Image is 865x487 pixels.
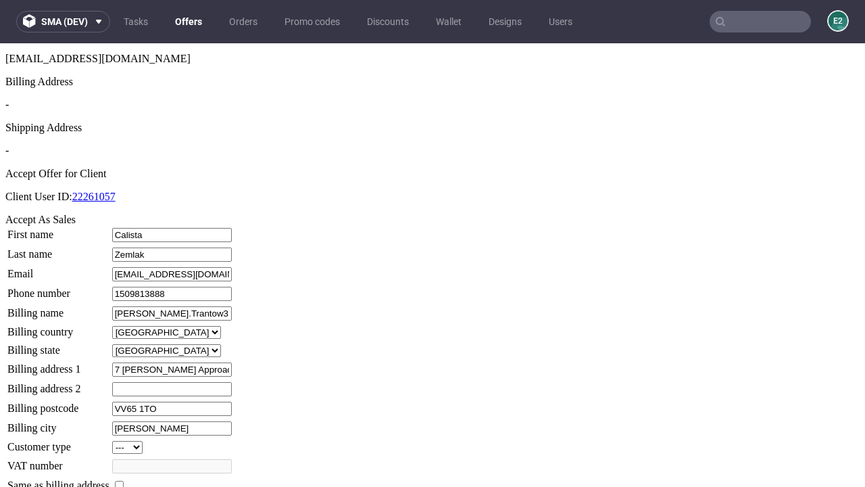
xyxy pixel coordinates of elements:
[7,262,110,278] td: Billing name
[7,319,110,334] td: Billing address 1
[7,338,110,354] td: Billing address 2
[7,184,110,200] td: First name
[5,124,860,137] div: Accept Offer for Client
[5,78,860,91] div: Shipping Address
[167,11,210,32] a: Offers
[5,55,9,67] span: -
[72,147,116,159] a: 22261057
[5,147,860,160] p: Client User ID:
[541,11,580,32] a: Users
[359,11,417,32] a: Discounts
[7,223,110,239] td: Email
[7,435,110,450] td: Same as billing address
[428,11,470,32] a: Wallet
[221,11,266,32] a: Orders
[276,11,348,32] a: Promo codes
[5,170,860,183] div: Accept As Sales
[7,415,110,431] td: VAT number
[5,9,191,21] span: [EMAIL_ADDRESS][DOMAIN_NAME]
[7,204,110,219] td: Last name
[480,11,530,32] a: Designs
[7,377,110,393] td: Billing city
[116,11,156,32] a: Tasks
[5,101,9,113] span: -
[16,11,110,32] button: sma (dev)
[7,282,110,296] td: Billing country
[7,397,110,411] td: Customer type
[7,243,110,258] td: Phone number
[41,17,88,26] span: sma (dev)
[829,11,847,30] figcaption: e2
[7,300,110,315] td: Billing state
[5,32,860,45] div: Billing Address
[7,358,110,373] td: Billing postcode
